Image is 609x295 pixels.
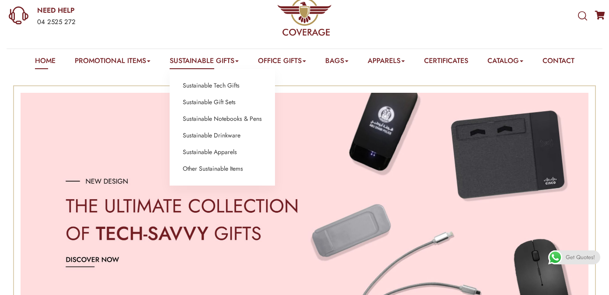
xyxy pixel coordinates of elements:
[543,56,574,69] a: Contact
[183,80,240,91] a: Sustainable Tech Gifts
[35,56,56,69] a: Home
[37,17,199,28] div: 04 2525 272
[75,56,150,69] a: Promotional Items
[566,250,595,264] span: Get Quotes!
[183,113,262,125] a: Sustainable Notebooks & Pens
[325,56,348,69] a: Bags
[368,56,405,69] a: Apparels
[258,56,306,69] a: Office Gifts
[183,130,240,141] a: Sustainable Drinkware
[487,56,523,69] a: Catalog
[37,6,199,15] a: NEED HELP
[183,163,243,175] a: Other Sustainable Items
[170,56,239,69] a: Sustainable Gifts
[183,147,237,158] a: Sustainable Apparels
[183,97,236,108] a: Sustainable Gift Sets
[424,56,468,69] a: Certificates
